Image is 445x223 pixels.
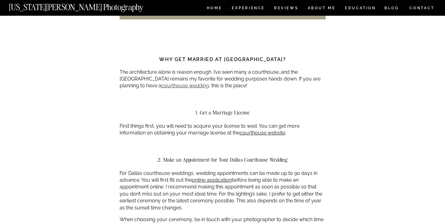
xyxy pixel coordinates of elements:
[384,6,399,11] a: BLOG
[206,6,223,11] a: HOME
[232,6,264,11] a: Experience
[120,69,326,89] p: The architecture alone is reason enough. I’ve seen many a courthouse…and the [GEOGRAPHIC_DATA] re...
[159,56,286,62] strong: Why get married at [GEOGRAPHIC_DATA]?
[274,6,297,11] a: REVIEWS
[9,3,164,8] a: [US_STATE][PERSON_NAME] Photography
[192,177,232,183] a: online application
[120,110,326,115] h2: 1. Get a Marriage License
[120,157,326,163] h2: 2. Make an Appointment for Your Dallas Courthouse Wedding
[409,5,435,11] a: CONTACT
[344,6,377,11] a: EDUCATION
[120,170,326,211] p: For Dallas courthouse weddings, wedding appointments can be made up to 90 days in advance. You wi...
[161,83,209,89] a: courthouse wedding
[138,9,307,14] a: Click here to see if I’m available for your courthouse wedding
[307,6,336,11] a: ABOUT ME
[120,123,326,137] p: First things first, you will need to acquire your license to wed. You can get more information on...
[240,130,285,136] a: courthouse website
